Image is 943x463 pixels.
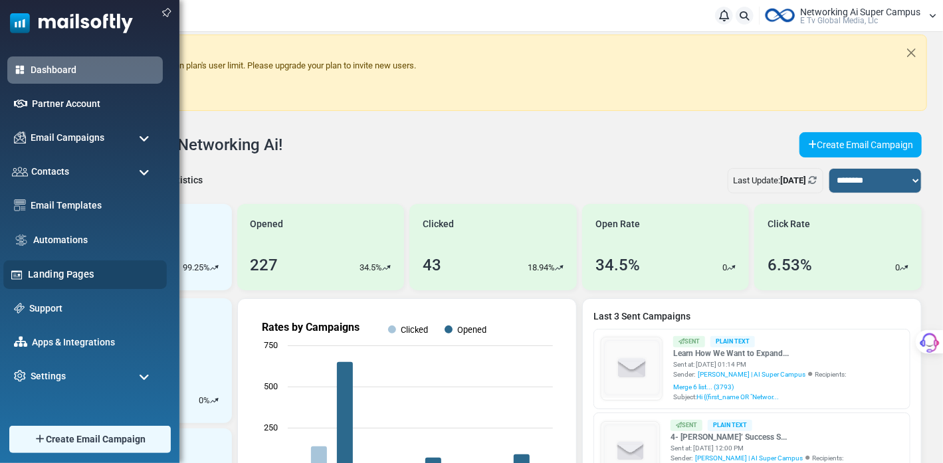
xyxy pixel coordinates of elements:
[251,217,284,231] span: Opened
[29,302,156,316] a: Support
[14,370,26,382] img: settings-icon.svg
[673,359,903,369] div: Sent at: [DATE] 01:14 PM
[14,132,26,143] img: campaigns-icon.png
[11,268,23,281] img: landing_pages.svg
[671,420,702,431] div: Sent
[695,453,803,463] span: [PERSON_NAME] | AI Super Campus
[28,267,159,282] a: Landing Pages
[33,233,156,247] a: Automations
[14,64,26,76] img: dashboard-icon-active.svg
[673,347,903,359] a: Learn How We Want to Expand...
[183,261,210,274] p: 99.25%
[593,310,910,324] a: Last 3 Sent Campaigns
[264,340,278,350] text: 750
[673,392,903,402] div: Subject:
[896,35,926,70] button: Close
[710,336,755,347] div: Plain Text
[595,253,640,277] div: 34.5%
[673,369,903,392] div: Sender: Recipients:
[673,382,734,392] a: Merge 6 list... (3793)
[12,167,28,176] img: contacts-icon.svg
[32,97,156,111] a: Partner Account
[722,261,727,274] p: 0
[768,217,810,231] span: Click Rate
[595,217,640,231] span: Open Rate
[696,393,779,401] span: Hi {(first_name OR "Networ...
[671,431,903,443] a: 4- [PERSON_NAME]’ Success S...
[799,132,922,157] a: Create Email Campaign
[768,253,812,277] div: 6.53%
[264,381,278,391] text: 500
[14,199,26,211] img: email-templates-icon.svg
[46,432,146,446] span: Create Email Campaign
[423,253,441,277] div: 43
[528,261,555,274] p: 18.94%
[31,131,104,145] span: Email Campaigns
[31,199,156,213] a: Email Templates
[31,165,69,179] span: Contacts
[262,321,360,333] text: Rates by Campaigns
[764,6,936,26] a: User Logo Networking Ai Super Campus E Tv Global Media, Llc
[360,261,382,274] p: 34.5%
[32,335,156,349] a: Apps & Integrations
[199,394,203,407] p: 0
[708,420,752,431] div: Plain Text
[14,303,25,314] img: support-icon.svg
[31,369,66,383] span: Settings
[70,59,894,72] p: You reached your subscription plan's user limit. Please upgrade your plan to invite new users.
[31,63,156,77] a: Dashboard
[698,369,805,379] span: [PERSON_NAME] | AI Super Campus
[895,261,900,274] p: 0
[800,7,920,17] span: Networking Ai Super Campus
[14,232,29,248] img: workflow.svg
[800,17,878,25] span: E Tv Global Media, Llc
[423,217,454,231] span: Clicked
[264,422,278,432] text: 250
[673,336,705,347] div: Sent
[457,325,486,335] text: Opened
[199,394,219,407] div: %
[809,175,817,185] a: Refresh Stats
[251,253,278,277] div: 227
[601,338,662,399] img: empty-draft-icon2.svg
[728,168,823,193] div: Last Update:
[781,175,807,185] b: [DATE]
[671,443,903,453] div: Sent at: [DATE] 12:00 PM
[764,6,797,26] img: User Logo
[401,325,428,335] text: Clicked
